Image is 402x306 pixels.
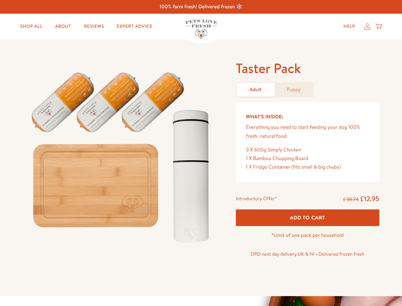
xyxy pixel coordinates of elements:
img: Taster Pack - Adult [23,60,221,250]
h5: What’s Inside: [246,113,369,121]
a: Shop All [15,20,47,33]
h1: Taster Pack [236,60,379,77]
button: Add To Cart [236,209,379,226]
a: Puppy [275,83,313,97]
div: Introductory Offer* [236,194,277,204]
p: *Limit of one pack per household [236,231,379,240]
a: Reviews [79,20,109,33]
p: DPD next day delivery UK & NI • Delivered frozen fresh [236,250,379,258]
span: Add To Cart [290,214,325,221]
p: Everything you need to start feeding your dog 100% fresh, natural food. [246,123,369,140]
a: About [50,20,76,33]
span: £12.95 [360,194,379,203]
div: 1 X Fridge Container (fits small & big chubs) [246,163,369,171]
a: Adult [236,83,275,97]
img: Pets Love Fresh [185,19,217,39]
a: Expert Advice [112,20,158,33]
a: Help [338,20,360,33]
div: 3 X 600g Simply Chicken [246,146,369,154]
span: 1 X Bamboo Chopping Board [246,155,308,162]
s: £38.74 [343,196,359,203]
